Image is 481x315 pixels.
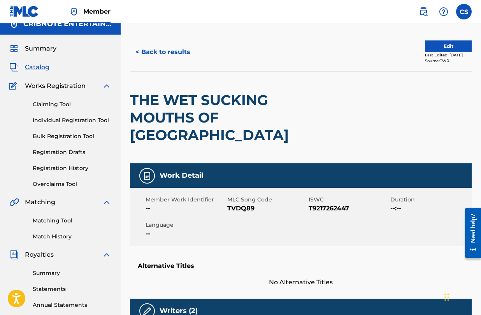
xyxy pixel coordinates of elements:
[439,7,448,16] img: help
[23,19,111,28] h5: CRIBNOTE ENTERTAINMENT LLC
[146,221,225,229] span: Language
[33,132,111,140] a: Bulk Registration Tool
[130,91,335,144] h2: THE WET SUCKING MOUTHS OF [GEOGRAPHIC_DATA]
[146,204,225,213] span: --
[33,164,111,172] a: Registration History
[25,81,86,91] span: Works Registration
[416,4,431,19] a: Public Search
[456,4,472,19] div: User Menu
[102,81,111,91] img: expand
[9,63,49,72] a: CatalogCatalog
[309,204,388,213] span: T9217262447
[9,44,19,53] img: Summary
[146,229,225,238] span: --
[83,7,111,16] span: Member
[459,202,481,264] iframe: Resource Center
[138,262,464,270] h5: Alternative Titles
[33,269,111,277] a: Summary
[227,204,307,213] span: TVDQ89
[425,40,472,52] button: Edit
[442,278,481,315] iframe: Chat Widget
[25,250,54,259] span: Royalties
[425,58,472,64] div: Source: CWR
[142,171,152,180] img: Work Detail
[309,196,388,204] span: ISWC
[33,301,111,309] a: Annual Statements
[444,285,449,309] div: Drag
[25,63,49,72] span: Catalog
[102,198,111,207] img: expand
[9,19,19,29] img: Accounts
[33,180,111,188] a: Overclaims Tool
[33,148,111,156] a: Registration Drafts
[419,7,428,16] img: search
[130,42,196,62] button: < Back to results
[69,7,79,16] img: Top Rightsholder
[33,285,111,293] a: Statements
[390,204,470,213] span: --:--
[33,100,111,108] a: Claiming Tool
[33,116,111,124] a: Individual Registration Tool
[9,44,56,53] a: SummarySummary
[130,278,472,287] span: No Alternative Titles
[146,196,225,204] span: Member Work Identifier
[436,4,451,19] div: Help
[9,250,19,259] img: Royalties
[425,52,472,58] div: Last Edited: [DATE]
[9,63,19,72] img: Catalog
[160,171,203,180] h5: Work Detail
[9,6,39,17] img: MLC Logo
[102,250,111,259] img: expand
[9,81,19,91] img: Works Registration
[390,196,470,204] span: Duration
[9,198,19,207] img: Matching
[33,233,111,241] a: Match History
[227,196,307,204] span: MLC Song Code
[25,44,56,53] span: Summary
[33,217,111,225] a: Matching Tool
[25,198,55,207] span: Matching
